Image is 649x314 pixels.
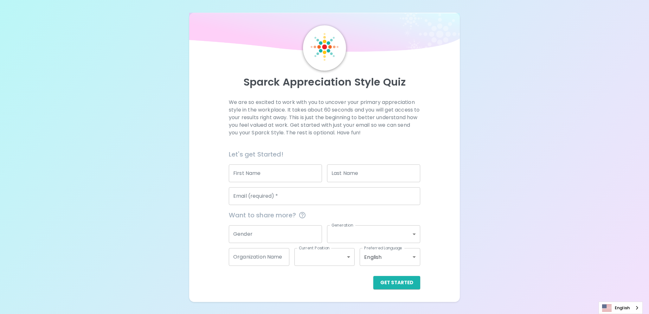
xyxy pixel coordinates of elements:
[364,245,402,251] label: Preferred Language
[299,245,330,251] label: Current Position
[189,13,459,55] img: wave
[599,302,642,314] a: English
[229,210,420,220] span: Want to share more?
[331,222,353,228] label: Generation
[599,302,643,314] div: Language
[373,276,420,289] button: Get Started
[311,33,338,61] img: Sparck Logo
[599,302,643,314] aside: Language selected: English
[229,149,420,159] h6: Let's get Started!
[299,211,306,219] svg: This information is completely confidential and only used for aggregated appreciation studies at ...
[197,76,452,88] p: Sparck Appreciation Style Quiz
[229,99,420,137] p: We are so excited to work with you to uncover your primary appreciation style in the workplace. I...
[360,248,420,266] div: English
